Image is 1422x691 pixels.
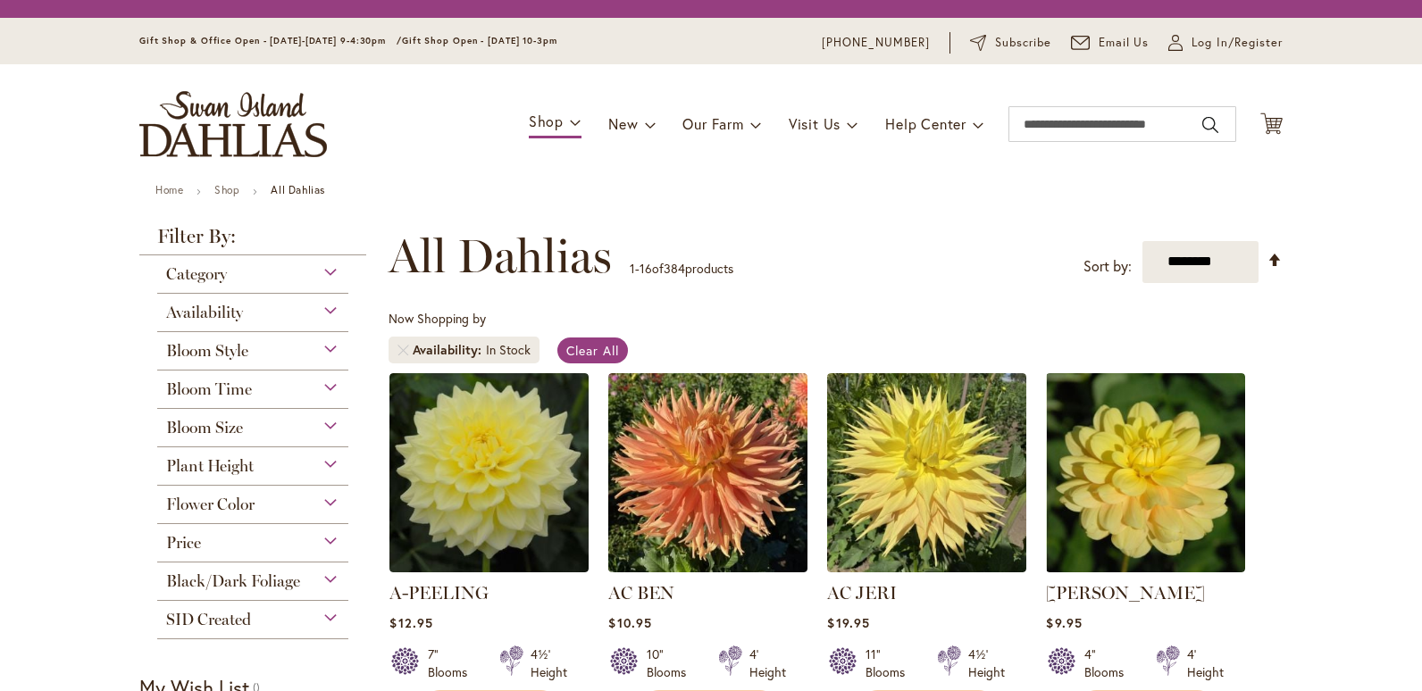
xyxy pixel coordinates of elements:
button: Search [1202,111,1218,139]
span: Gift Shop Open - [DATE] 10-3pm [402,35,557,46]
span: Bloom Size [166,418,243,437]
a: Clear All [557,337,628,363]
div: 11" Blooms [866,645,916,681]
span: Bloom Style [166,341,248,361]
span: SID Created [166,610,251,629]
span: Bloom Time [166,379,252,399]
a: Remove Availability In Stock [397,345,408,355]
span: $9.95 [1046,614,1082,631]
span: Availability [413,341,486,359]
a: Log In/Register [1168,34,1283,52]
span: 384 [664,260,685,277]
a: A-Peeling [389,559,589,576]
a: Home [155,183,183,196]
span: Subscribe [995,34,1051,52]
span: $10.95 [608,614,651,631]
a: AC Jeri [827,559,1026,576]
div: 10" Blooms [647,645,697,681]
span: 16 [640,260,652,277]
p: - of products [630,254,733,283]
span: Availability [166,303,243,322]
span: Flower Color [166,495,255,514]
a: Email Us [1071,34,1150,52]
img: AHOY MATEY [1046,373,1245,572]
span: All Dahlias [389,229,612,283]
div: 4' Height [749,645,786,681]
a: AC BEN [608,559,807,576]
span: Category [166,264,227,284]
img: AC BEN [608,373,807,572]
span: Log In/Register [1192,34,1283,52]
span: Clear All [566,342,619,359]
a: AHOY MATEY [1046,559,1245,576]
span: Black/Dark Foliage [166,571,300,591]
span: New [608,114,638,133]
span: Price [166,533,201,553]
a: Shop [214,183,239,196]
a: A-PEELING [389,582,489,604]
span: Now Shopping by [389,310,486,327]
span: Shop [529,112,564,130]
div: In Stock [486,341,531,359]
span: 1 [630,260,635,277]
a: [PERSON_NAME] [1046,582,1205,604]
span: Help Center [885,114,966,133]
a: Subscribe [970,34,1051,52]
span: Plant Height [166,456,254,476]
a: AC BEN [608,582,674,604]
span: Visit Us [789,114,841,133]
div: 4" Blooms [1084,645,1134,681]
img: A-Peeling [389,373,589,572]
a: [PHONE_NUMBER] [822,34,930,52]
span: Gift Shop & Office Open - [DATE]-[DATE] 9-4:30pm / [139,35,402,46]
div: 4' Height [1187,645,1224,681]
img: AC Jeri [827,373,1026,572]
label: Sort by: [1083,250,1132,283]
span: Email Us [1099,34,1150,52]
div: 4½' Height [531,645,567,681]
a: AC JERI [827,582,897,604]
a: store logo [139,91,327,157]
div: 4½' Height [968,645,1005,681]
div: 7" Blooms [428,645,478,681]
strong: Filter By: [139,227,366,255]
span: $12.95 [389,614,432,631]
span: $19.95 [827,614,869,631]
span: Our Farm [682,114,743,133]
strong: All Dahlias [271,183,325,196]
